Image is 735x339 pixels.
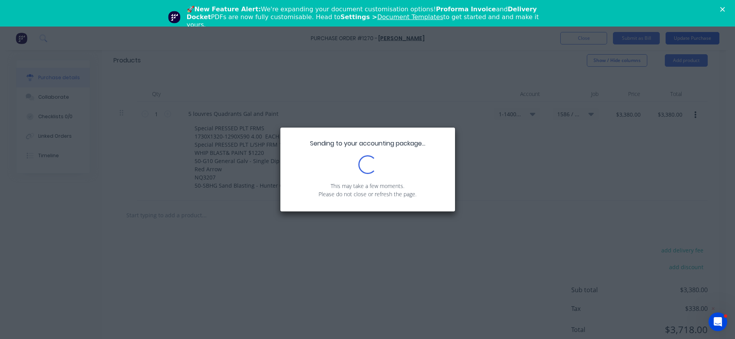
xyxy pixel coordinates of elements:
[195,5,261,13] b: New Feature Alert:
[292,182,443,190] p: This may take a few moments.
[340,13,443,21] b: Settings >
[187,5,537,21] b: Delivery Docket
[168,11,181,23] img: Profile image for Team
[187,5,555,29] div: 🚀 We're expanding your document customisation options! and PDFs are now fully customisable. Head ...
[377,13,443,21] a: Document Templates
[310,139,425,148] span: Sending to your accounting package...
[292,190,443,198] p: Please do not close or refresh the page.
[708,312,727,331] iframe: Intercom live chat
[436,5,496,13] b: Proforma Invoice
[720,7,728,12] div: Close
